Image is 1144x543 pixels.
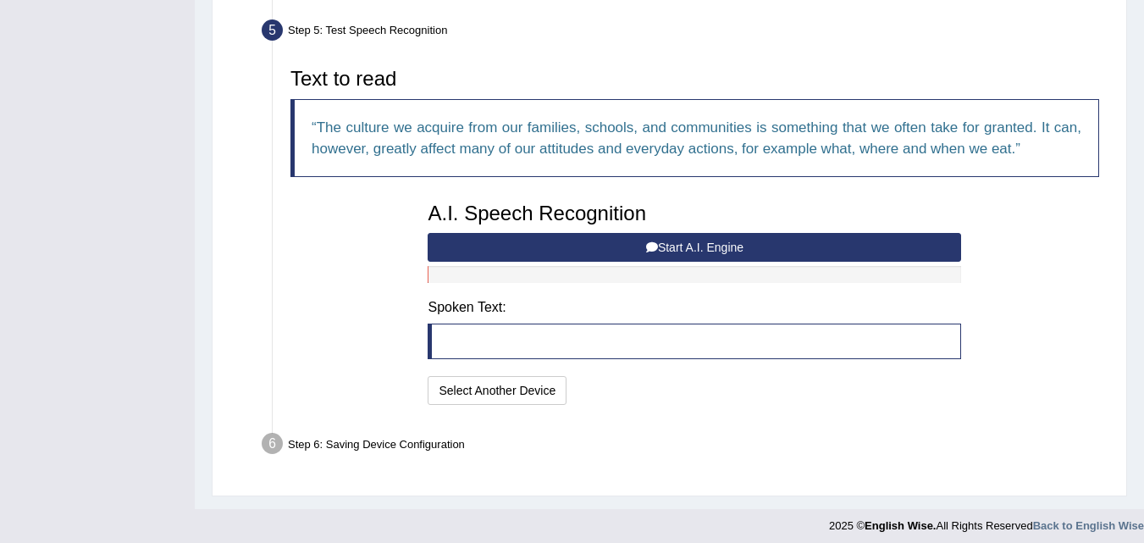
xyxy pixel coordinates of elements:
strong: English Wise. [865,519,936,532]
h4: Spoken Text: [428,300,961,315]
h3: Text to read [290,68,1099,90]
button: Start A.I. Engine [428,233,961,262]
a: Back to English Wise [1033,519,1144,532]
button: Select Another Device [428,376,566,405]
div: 2025 © All Rights Reserved [829,509,1144,534]
h3: A.I. Speech Recognition [428,202,961,224]
div: Step 5: Test Speech Recognition [254,14,1119,52]
q: The culture we acquire from our families, schools, and communities is something that we often tak... [312,119,1081,157]
div: Step 6: Saving Device Configuration [254,428,1119,465]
